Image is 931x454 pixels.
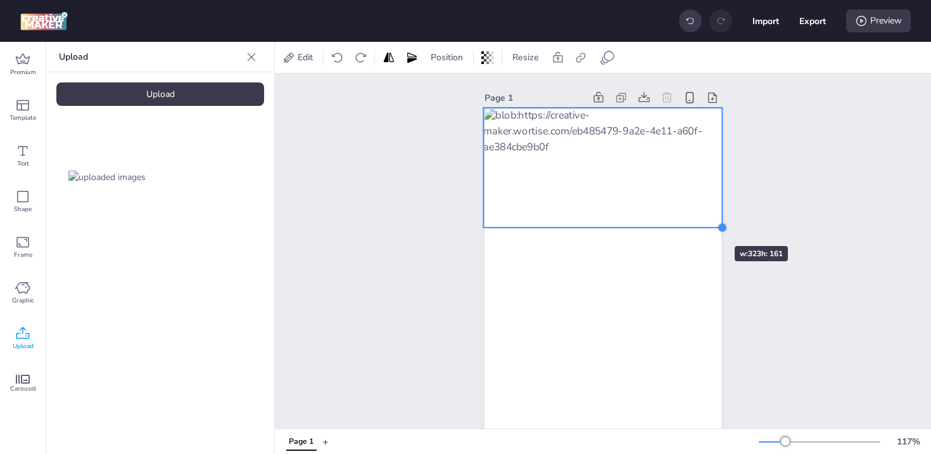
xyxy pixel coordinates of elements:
[484,91,585,105] div: Page 1
[893,435,923,448] div: 117 %
[13,341,34,351] span: Upload
[735,246,788,261] div: w: 323 h: 161
[10,384,36,394] span: Carousel
[428,51,465,64] span: Position
[322,431,329,453] button: +
[10,67,36,77] span: Premium
[280,431,322,453] div: Tabs
[14,204,32,214] span: Shape
[846,10,911,32] div: Preview
[14,250,32,260] span: Frame
[752,8,779,34] button: Import
[9,113,36,123] span: Template
[17,159,29,169] span: Text
[20,11,68,30] img: logo Creative Maker
[68,171,146,184] img: uploaded images
[289,436,313,448] div: Page 1
[295,51,315,64] span: Edit
[59,42,241,72] p: Upload
[510,51,541,64] span: Resize
[56,82,264,106] div: Upload
[12,295,34,306] span: Graphic
[799,8,826,34] button: Export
